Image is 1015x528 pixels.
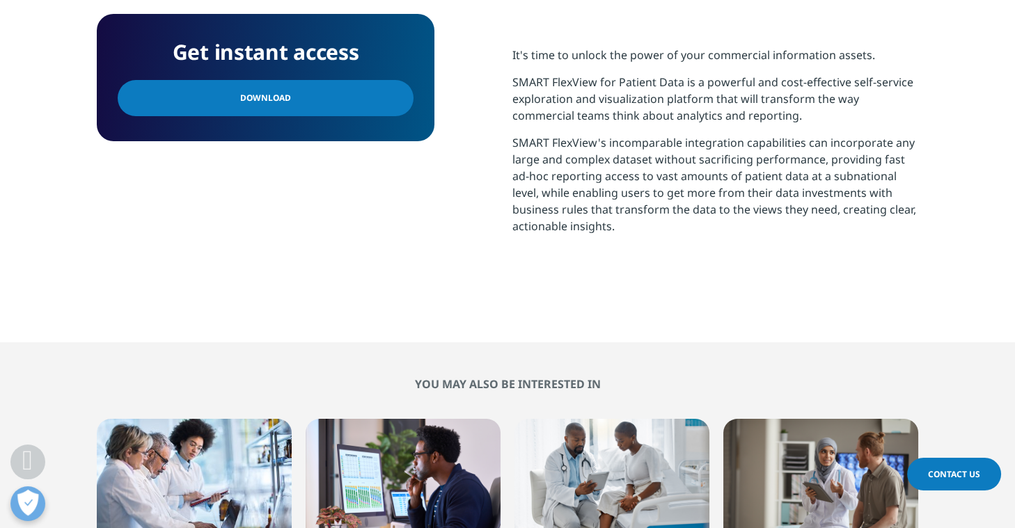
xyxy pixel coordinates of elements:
[118,80,414,116] a: Download
[97,377,918,391] h2: You may also be interested in
[512,47,918,74] p: It's time to unlock the power of your commercial information assets.
[512,134,918,245] p: SMART FlexView's incomparable integration capabilities can incorporate any large and complex data...
[907,458,1001,490] a: Contact Us
[512,74,918,134] p: SMART FlexView for Patient Data is a powerful and cost-effective self-service exploration and vis...
[240,90,291,106] span: Download
[10,486,45,521] button: Open Preferences
[928,468,980,480] span: Contact Us
[118,35,414,70] h4: Get instant access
